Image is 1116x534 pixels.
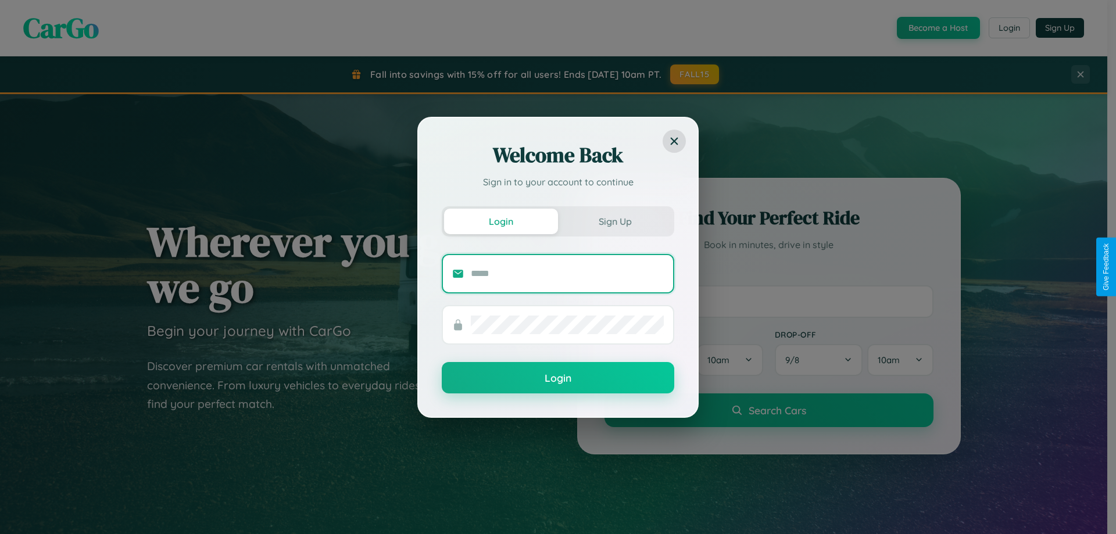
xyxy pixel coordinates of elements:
[1102,243,1110,291] div: Give Feedback
[442,362,674,393] button: Login
[442,175,674,189] p: Sign in to your account to continue
[444,209,558,234] button: Login
[558,209,672,234] button: Sign Up
[442,141,674,169] h2: Welcome Back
